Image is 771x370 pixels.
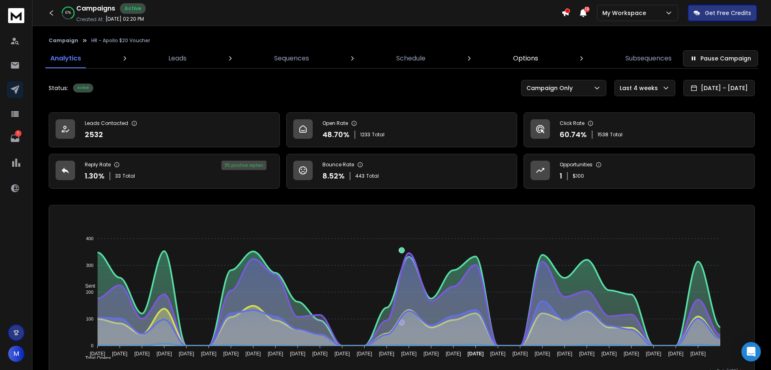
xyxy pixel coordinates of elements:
tspan: [DATE] [379,351,394,357]
p: $ 100 [573,173,584,179]
a: Subsequences [621,49,677,68]
tspan: [DATE] [579,351,595,357]
a: Open Rate48.70%1233Total [286,112,518,147]
tspan: [DATE] [179,351,194,357]
tspan: [DATE] [668,351,684,357]
tspan: 100 [86,316,93,321]
tspan: [DATE] [357,351,372,357]
button: Campaign [49,37,78,44]
p: Subsequences [625,54,672,63]
p: Campaign Only [526,84,576,92]
tspan: [DATE] [90,351,105,357]
button: M [8,346,24,362]
p: Get Free Credits [705,9,751,17]
a: 1 [7,130,23,146]
button: [DATE] - [DATE] [683,80,755,96]
p: Schedule [396,54,425,63]
p: 48.70 % [322,129,350,140]
p: Click Rate [560,120,584,127]
a: Leads [163,49,191,68]
p: 2532 [85,129,103,140]
p: Status: [49,84,68,92]
tspan: [DATE] [245,351,261,357]
tspan: 0 [91,343,93,348]
tspan: [DATE] [423,351,439,357]
p: 1 [15,130,21,137]
p: 1 [560,170,562,182]
span: 443 [355,173,365,179]
span: 1233 [360,131,370,138]
p: Options [513,54,538,63]
a: Click Rate60.74%1538Total [524,112,755,147]
p: Last 4 weeks [620,84,661,92]
tspan: [DATE] [446,351,461,357]
tspan: [DATE] [201,351,217,357]
span: Total [366,173,379,179]
p: Opportunities [560,161,593,168]
span: Total [372,131,384,138]
tspan: [DATE] [557,351,572,357]
h1: Campaigns [76,4,115,13]
span: 1538 [597,131,608,138]
tspan: [DATE] [401,351,417,357]
span: Total Opens [79,355,111,361]
tspan: [DATE] [268,351,283,357]
tspan: 400 [86,236,93,241]
a: Options [508,49,543,68]
p: My Workspace [602,9,649,17]
span: Total [122,173,135,179]
button: Get Free Credits [688,5,757,21]
p: Bounce Rate [322,161,354,168]
tspan: [DATE] [290,351,305,357]
tspan: 200 [86,290,93,295]
p: 8.52 % [322,170,345,182]
p: Leads [168,54,187,63]
p: HR - Apollo $20 Voucher [91,37,150,44]
tspan: [DATE] [134,351,150,357]
div: Active [120,3,146,14]
p: Sequences [274,54,309,63]
p: Reply Rate [85,161,111,168]
span: Total [610,131,623,138]
a: Sequences [269,49,314,68]
span: Sent [79,283,95,289]
tspan: [DATE] [223,351,238,357]
p: Created At: [76,16,104,23]
tspan: [DATE] [646,351,661,357]
img: logo [8,8,24,23]
p: 1.30 % [85,170,105,182]
div: 3 % positive replies [221,161,266,170]
tspan: [DATE] [468,351,484,357]
tspan: [DATE] [535,351,550,357]
tspan: 300 [86,263,93,268]
tspan: [DATE] [335,351,350,357]
a: Leads Contacted2532 [49,112,280,147]
p: Leads Contacted [85,120,128,127]
p: 67 % [65,11,71,15]
tspan: [DATE] [690,351,706,357]
a: Opportunities1$100 [524,154,755,189]
tspan: [DATE] [157,351,172,357]
tspan: [DATE] [112,351,127,357]
span: 33 [115,173,121,179]
div: Open Intercom Messenger [741,342,761,361]
span: 13 [584,6,590,12]
a: Bounce Rate8.52%443Total [286,154,518,189]
p: Analytics [50,54,81,63]
tspan: [DATE] [312,351,328,357]
tspan: [DATE] [624,351,639,357]
p: [DATE] 02:20 PM [105,16,144,22]
p: Open Rate [322,120,348,127]
a: Reply Rate1.30%33Total3% positive replies [49,154,280,189]
a: Analytics [45,49,86,68]
p: 60.74 % [560,129,587,140]
div: Active [73,84,93,92]
tspan: [DATE] [601,351,617,357]
tspan: [DATE] [513,351,528,357]
button: Pause Campaign [683,50,758,67]
tspan: [DATE] [490,351,506,357]
a: Schedule [391,49,430,68]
